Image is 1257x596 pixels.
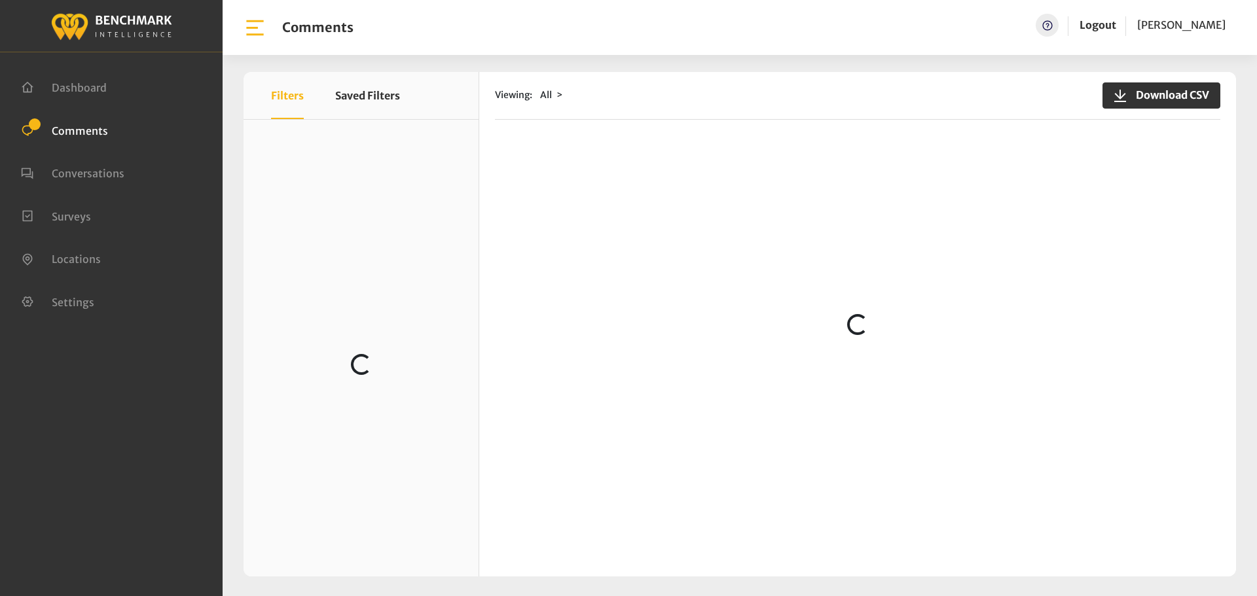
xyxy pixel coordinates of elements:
span: Viewing: [495,88,532,102]
a: Conversations [21,166,124,179]
span: All [540,89,552,101]
span: Surveys [52,209,91,222]
span: Dashboard [52,81,107,94]
span: Settings [52,295,94,308]
img: bar [244,16,266,39]
span: [PERSON_NAME] [1137,18,1226,31]
span: Download CSV [1128,87,1209,103]
a: Locations [21,251,101,264]
a: [PERSON_NAME] [1137,14,1226,37]
a: Surveys [21,209,91,222]
a: Dashboard [21,80,107,93]
button: Saved Filters [335,72,400,119]
a: Comments [21,123,108,136]
button: Download CSV [1102,82,1220,109]
span: Locations [52,253,101,266]
span: Conversations [52,167,124,180]
button: Filters [271,72,304,119]
a: Logout [1080,18,1116,31]
a: Settings [21,294,94,307]
img: benchmark [50,10,172,42]
span: Comments [52,124,108,137]
a: Logout [1080,14,1116,37]
h1: Comments [282,20,354,35]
